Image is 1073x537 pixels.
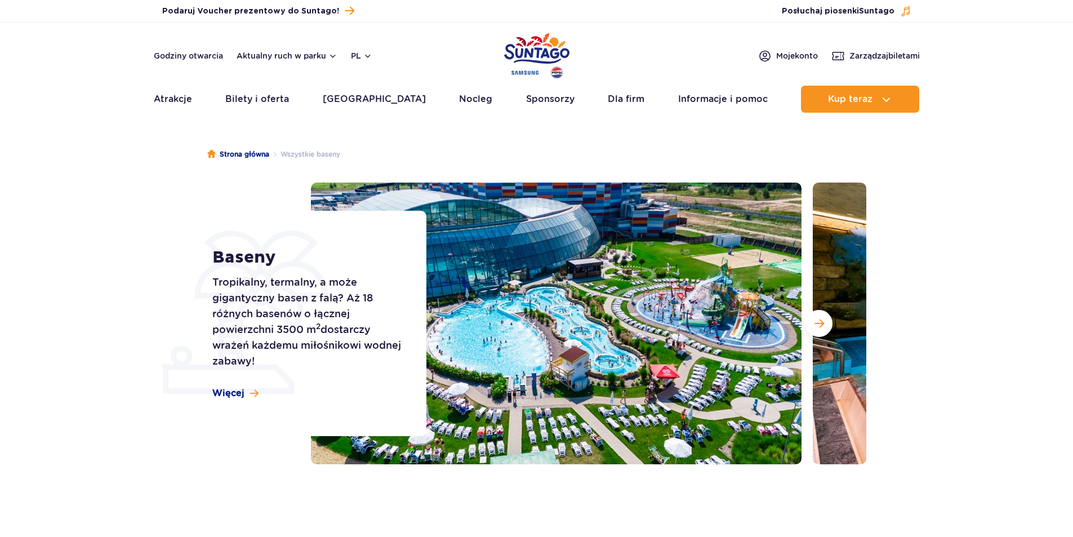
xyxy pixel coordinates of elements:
a: Nocleg [459,86,492,113]
li: Wszystkie baseny [269,149,340,160]
a: Godziny otwarcia [154,50,223,61]
a: Sponsorzy [526,86,575,113]
sup: 2 [316,322,320,331]
a: Strona główna [207,149,269,160]
span: Zarządzaj biletami [849,50,920,61]
span: Suntago [859,7,894,15]
button: Kup teraz [801,86,919,113]
h1: Baseny [212,247,401,268]
button: Następny slajd [805,310,832,337]
button: Posłuchaj piosenkiSuntago [782,6,911,17]
a: [GEOGRAPHIC_DATA] [323,86,426,113]
span: Kup teraz [828,94,872,104]
a: Zarządzajbiletami [831,49,920,63]
a: Mojekonto [758,49,818,63]
a: Park of Poland [504,28,569,80]
span: Posłuchaj piosenki [782,6,894,17]
span: Moje konto [776,50,818,61]
a: Podaruj Voucher prezentowy do Suntago! [162,3,354,19]
a: Więcej [212,387,259,400]
a: Informacje i pomoc [678,86,768,113]
a: Dla firm [608,86,644,113]
button: Aktualny ruch w parku [237,51,337,60]
img: Zewnętrzna część Suntago z basenami i zjeżdżalniami, otoczona leżakami i zielenią [311,183,802,464]
span: Podaruj Voucher prezentowy do Suntago! [162,6,339,17]
a: Atrakcje [154,86,192,113]
p: Tropikalny, termalny, a może gigantyczny basen z falą? Aż 18 różnych basenów o łącznej powierzchn... [212,274,401,369]
button: pl [351,50,372,61]
span: Więcej [212,387,244,400]
a: Bilety i oferta [225,86,289,113]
